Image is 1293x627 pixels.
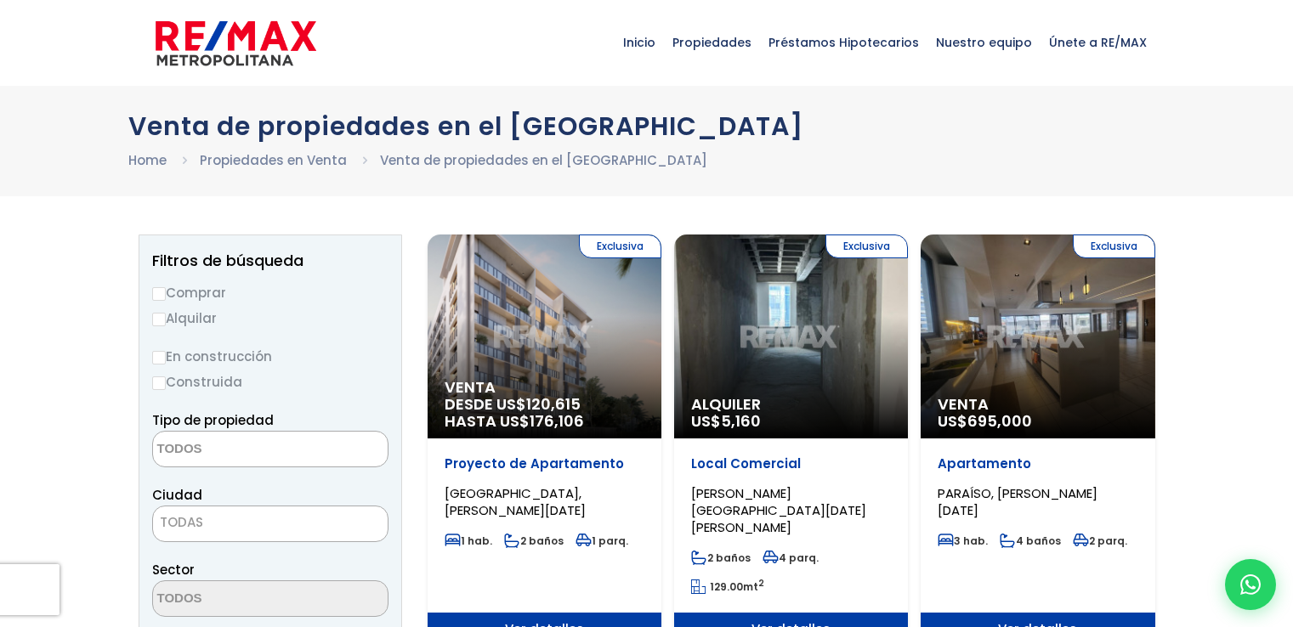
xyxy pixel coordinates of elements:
span: HASTA US$ [445,413,644,430]
a: Home [128,151,167,169]
span: TODAS [153,511,388,534]
h1: Venta de propiedades en el [GEOGRAPHIC_DATA] [128,111,1165,141]
span: mt [691,579,764,594]
span: 1 hab. [445,534,492,548]
label: Construida [152,371,388,393]
span: 1 parq. [576,534,628,548]
span: DESDE US$ [445,396,644,430]
span: 120,615 [526,393,581,415]
span: TODAS [152,506,388,542]
span: Venta [938,396,1137,413]
span: Exclusiva [1073,234,1155,258]
span: 2 baños [504,534,564,548]
span: 4 baños [1000,534,1061,548]
span: Nuestro equipo [927,17,1041,68]
textarea: Search [153,432,318,468]
h2: Filtros de búsqueda [152,252,388,269]
span: 2 parq. [1073,534,1127,548]
span: Únete a RE/MAX [1041,17,1155,68]
span: 176,106 [530,410,584,432]
textarea: Search [153,581,318,618]
span: TODAS [160,513,203,531]
span: Inicio [615,17,664,68]
span: PARAÍSO, [PERSON_NAME][DATE] [938,484,1097,519]
p: Proyecto de Apartamento [445,455,644,472]
span: 129.00 [710,579,743,594]
span: 695,000 [967,410,1032,432]
sup: 2 [758,577,764,590]
span: Sector [152,561,195,579]
label: En construcción [152,346,388,367]
p: Apartamento [938,455,1137,472]
span: Exclusiva [825,234,908,258]
span: Tipo de propiedad [152,411,274,429]
img: remax-metropolitana-logo [156,18,316,69]
a: Propiedades en Venta [200,151,347,169]
input: En construcción [152,351,166,364]
label: Alquilar [152,308,388,329]
span: US$ [691,410,761,432]
span: Préstamos Hipotecarios [760,17,927,68]
span: 5,160 [721,410,761,432]
input: Construida [152,376,166,390]
span: Ciudad [152,486,202,504]
span: Venta [445,379,644,396]
span: [GEOGRAPHIC_DATA], [PERSON_NAME][DATE] [445,484,586,519]
span: 4 parq. [763,551,819,565]
span: 2 baños [691,551,751,565]
span: Propiedades [664,17,760,68]
input: Alquilar [152,313,166,326]
span: 3 hab. [938,534,988,548]
input: Comprar [152,287,166,301]
p: Local Comercial [691,455,891,472]
label: Comprar [152,282,388,303]
span: Alquiler [691,396,891,413]
span: US$ [938,410,1032,432]
span: [PERSON_NAME][GEOGRAPHIC_DATA][DATE][PERSON_NAME] [691,484,866,536]
li: Venta de propiedades en el [GEOGRAPHIC_DATA] [380,150,707,171]
span: Exclusiva [579,234,661,258]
